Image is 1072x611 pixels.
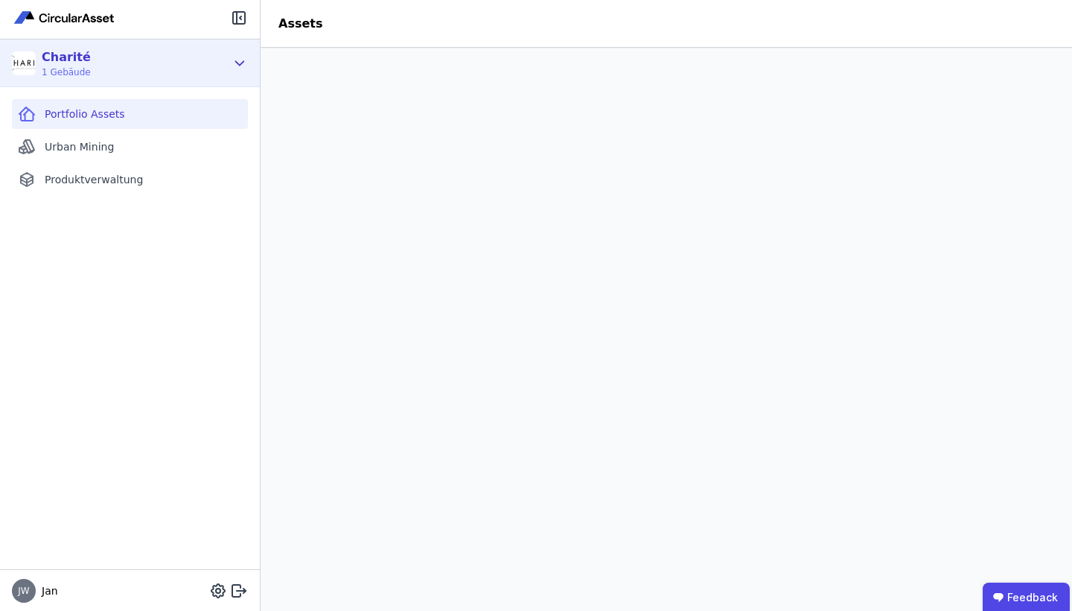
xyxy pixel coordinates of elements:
[42,48,91,66] div: Charité
[36,583,58,598] span: Jan
[261,15,340,33] div: Assets
[45,172,143,187] span: Produktverwaltung
[42,66,91,78] span: 1 Gebäude
[12,9,118,27] img: Concular
[45,107,125,121] span: Portfolio Assets
[18,586,29,595] span: JW
[261,48,1072,611] iframe: retool
[12,51,36,75] img: Charité
[45,139,114,154] span: Urban Mining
